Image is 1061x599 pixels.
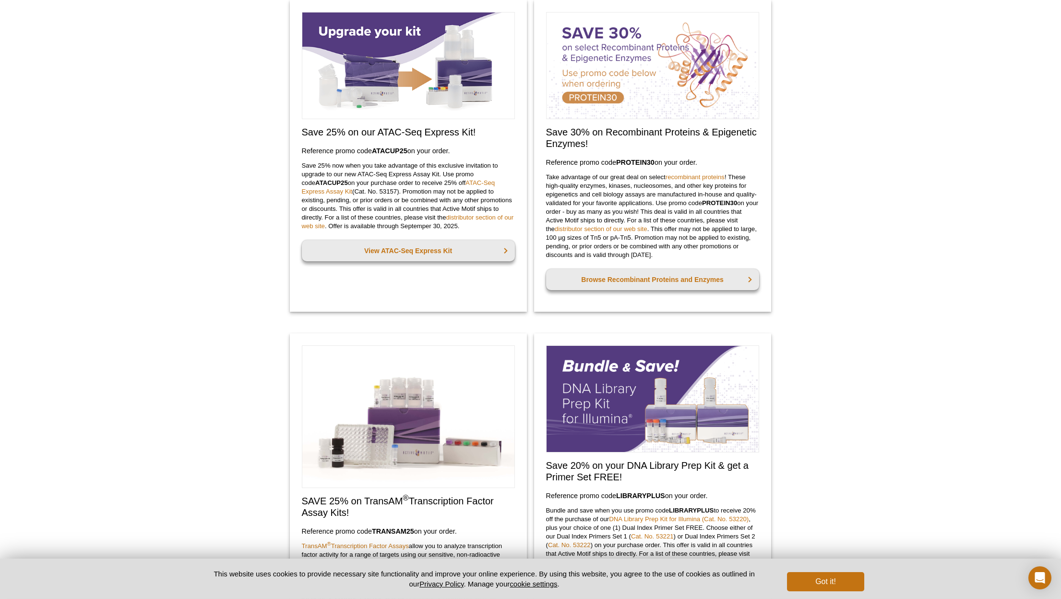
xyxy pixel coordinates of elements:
a: DNA Library Prep Kit for Illumina (Cat. No. 53220) [609,515,749,523]
strong: TRANSAM25 [372,527,414,535]
strong: PROTEIN30 [702,199,737,207]
a: recombinant proteins [666,173,725,181]
h3: Reference promo code on your order. [546,157,759,168]
a: Cat. No. 53221 [631,533,674,540]
img: Save on our DNA Library Prep Kit [546,345,759,452]
img: Save on TransAM [302,345,515,488]
h3: Reference promo code on your order. [546,490,759,501]
sup: ® [327,540,331,546]
p: This website uses cookies to provide necessary site functionality and improve your online experie... [197,569,772,589]
p: Take advantage of our great deal on select ! These high-quality enzymes, kinases, nucleosomes, an... [546,173,759,259]
a: Browse Recombinant Proteins and Enzymes [546,269,759,290]
h3: Reference promo code on your order. [302,145,515,157]
a: View ATAC-Seq Express Kit [302,240,515,261]
h3: Reference promo code on your order. [302,526,515,537]
sup: ® [403,493,408,502]
a: TransAM®Transcription Factor Assays [302,542,409,550]
img: Save on Recombinant Proteins and Enzymes [546,12,759,119]
strong: ATACUP25 [372,147,407,155]
a: distributor section of our web site [555,225,647,232]
strong: PROTEIN30 [616,159,655,166]
strong: ATACUP25 [315,179,348,186]
h2: Save 25% on our ATAC-Seq Express Kit! [302,126,515,138]
h2: Save 20% on your DNA Library Prep Kit & get a Primer Set FREE! [546,460,759,483]
p: Bundle and save when you use promo code to receive 20% off the purchase of our , plus your choice... [546,506,759,593]
button: cookie settings [510,580,557,588]
h2: Save 30% on Recombinant Proteins & Epigenetic Enzymes! [546,126,759,149]
a: Cat. No. 53222 [548,541,591,549]
div: Open Intercom Messenger [1028,566,1051,589]
img: Save on ATAC-Seq Express Assay Kit [302,12,515,119]
h2: SAVE 25% on TransAM Transcription Factor Assay Kits! [302,495,515,518]
strong: LIBRARYPLUS [669,507,714,514]
a: Privacy Policy [419,580,464,588]
strong: LIBRARYPLUS [616,492,665,500]
p: Save 25% now when you take advantage of this exclusive invitation to upgrade to our new ATAC-Seq ... [302,161,515,231]
button: Got it! [787,572,864,591]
